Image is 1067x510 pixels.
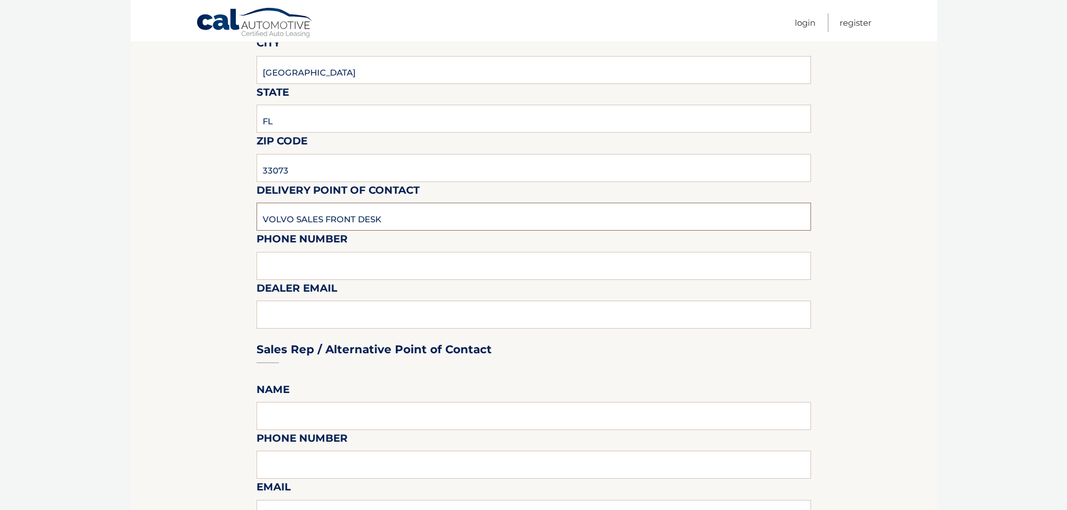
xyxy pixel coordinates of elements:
[257,231,348,251] label: Phone Number
[257,280,337,301] label: Dealer Email
[257,479,291,499] label: Email
[257,84,289,105] label: State
[257,35,280,55] label: City
[257,182,420,203] label: Delivery Point of Contact
[840,13,872,32] a: Register
[257,381,290,402] label: Name
[257,133,307,153] label: Zip Code
[257,343,492,357] h3: Sales Rep / Alternative Point of Contact
[795,13,816,32] a: Login
[257,430,348,451] label: Phone Number
[196,7,314,40] a: Cal Automotive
